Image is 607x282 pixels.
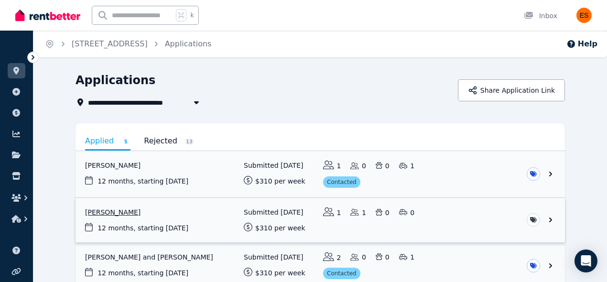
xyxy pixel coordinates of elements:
[121,138,130,145] span: 5
[76,198,565,242] a: View application: Sumitra Silpakar
[15,8,80,22] img: RentBetter
[33,31,223,57] nav: Breadcrumb
[576,8,592,23] img: Evangeline Samoilov
[165,39,212,48] a: Applications
[76,151,565,197] a: View application: Makayla Holmes
[566,38,597,50] button: Help
[85,133,130,151] a: Applied
[144,133,194,149] a: Rejected
[72,39,148,48] a: [STREET_ADDRESS]
[458,79,565,101] button: Share Application Link
[76,73,155,88] h1: Applications
[190,11,194,19] span: k
[184,138,194,145] span: 13
[574,249,597,272] div: Open Intercom Messenger
[524,11,557,21] div: Inbox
